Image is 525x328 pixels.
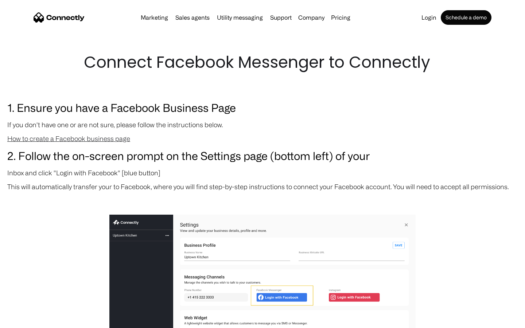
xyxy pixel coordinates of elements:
a: Sales agents [172,15,213,20]
a: Support [267,15,295,20]
p: If you don't have one or are not sure, please follow the instructions below. [7,120,518,130]
div: Company [298,12,324,23]
p: This will automatically transfer your to Facebook, where you will find step-by-step instructions ... [7,181,518,192]
a: Marketing [138,15,171,20]
h3: 1. Ensure you have a Facebook Business Page [7,99,518,116]
a: Pricing [328,15,353,20]
p: Inbox and click "Login with Facebook" [blue button] [7,168,518,178]
h3: 2. Follow the on-screen prompt on the Settings page (bottom left) of your [7,147,518,164]
a: How to create a Facebook business page [7,135,130,142]
aside: Language selected: English [7,315,44,325]
ul: Language list [15,315,44,325]
a: Utility messaging [214,15,266,20]
a: Schedule a demo [441,10,491,25]
p: ‍ [7,195,518,206]
h1: Connect Facebook Messenger to Connectly [84,51,441,74]
a: Login [419,15,439,20]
